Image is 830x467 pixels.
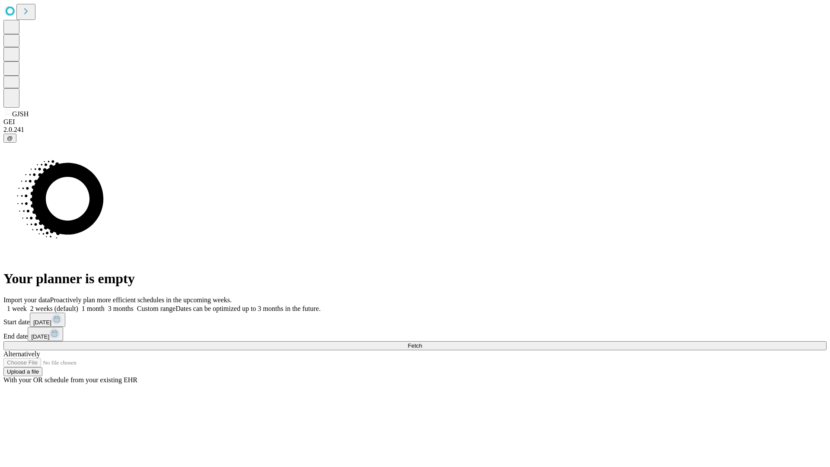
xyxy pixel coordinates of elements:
span: 2 weeks (default) [30,305,78,312]
span: Custom range [137,305,176,312]
h1: Your planner is empty [3,271,827,287]
button: [DATE] [28,327,63,341]
span: Import your data [3,296,50,304]
span: @ [7,135,13,141]
span: Dates can be optimized up to 3 months in the future. [176,305,320,312]
span: 1 month [82,305,105,312]
button: Fetch [3,341,827,350]
span: [DATE] [33,319,51,326]
span: With your OR schedule from your existing EHR [3,376,137,384]
span: Proactively plan more efficient schedules in the upcoming weeks. [50,296,232,304]
span: [DATE] [31,333,49,340]
span: 1 week [7,305,27,312]
span: Fetch [408,342,422,349]
button: Upload a file [3,367,42,376]
button: [DATE] [30,313,65,327]
div: GEI [3,118,827,126]
span: Alternatively [3,350,40,358]
div: Start date [3,313,827,327]
span: GJSH [12,110,29,118]
button: @ [3,134,16,143]
span: 3 months [108,305,134,312]
div: 2.0.241 [3,126,827,134]
div: End date [3,327,827,341]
